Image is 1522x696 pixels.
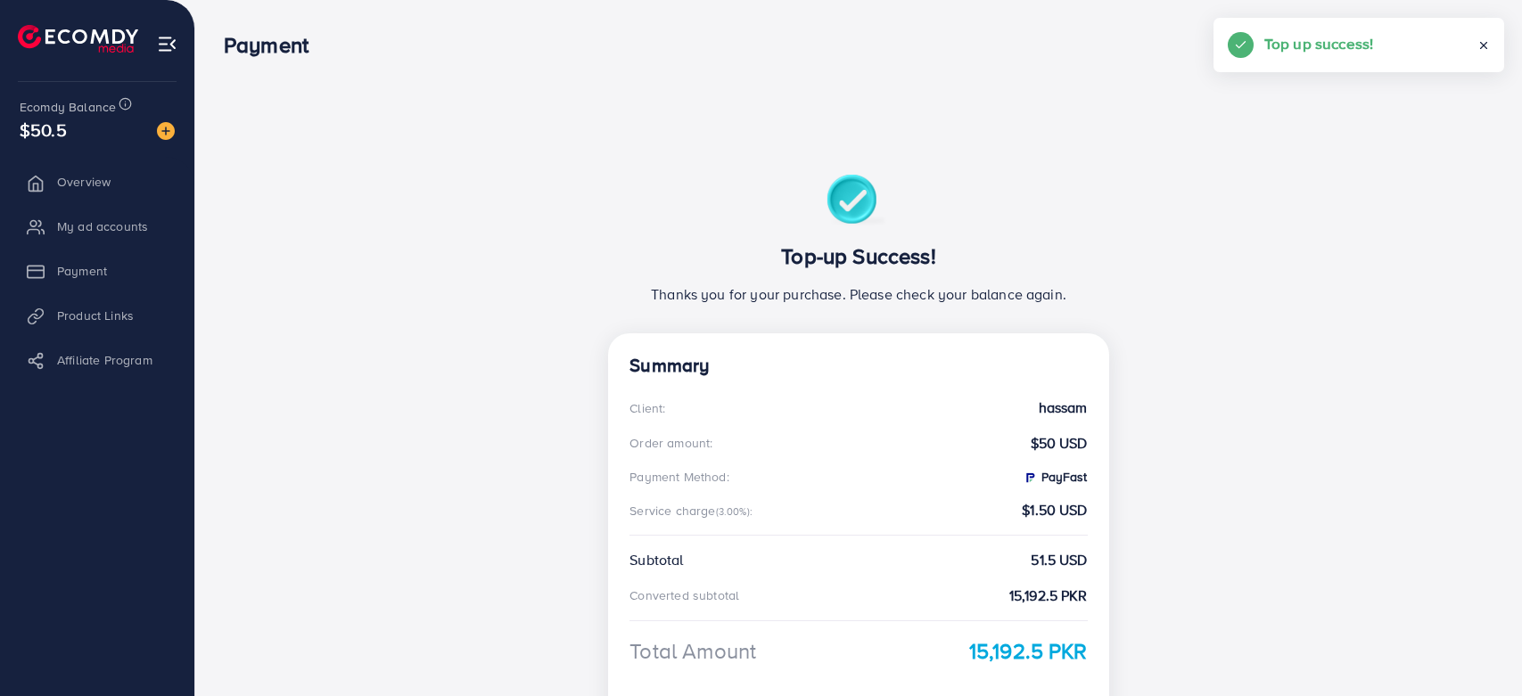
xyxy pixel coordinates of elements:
[1039,397,1088,418] strong: hassam
[20,98,116,116] span: Ecomdy Balance
[1264,32,1373,55] h5: Top up success!
[629,502,758,520] div: Service charge
[1022,500,1087,520] strong: $1.50 USD
[629,635,756,667] div: Total Amount
[629,586,739,604] div: Converted subtotal
[224,32,323,58] h3: Payment
[1023,468,1088,486] strong: PayFast
[157,34,177,54] img: menu
[629,355,1087,377] h4: Summary
[1009,585,1088,606] strong: 15,192.5 PKR
[20,117,67,143] span: $50.5
[969,635,1088,667] strong: 15,192.5 PKR
[629,434,712,452] div: Order amount:
[629,399,665,417] div: Client:
[18,25,138,53] img: logo
[716,504,753,519] small: (3.00%):
[827,175,890,229] img: success
[629,468,728,486] div: Payment Method:
[1031,550,1087,570] strong: 51.5 USD
[629,283,1087,305] p: Thanks you for your purchase. Please check your balance again.
[629,243,1087,269] h3: Top-up Success!
[1023,471,1037,485] img: PayFast
[157,122,175,140] img: image
[629,550,683,570] div: Subtotal
[1031,433,1088,454] strong: $50 USD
